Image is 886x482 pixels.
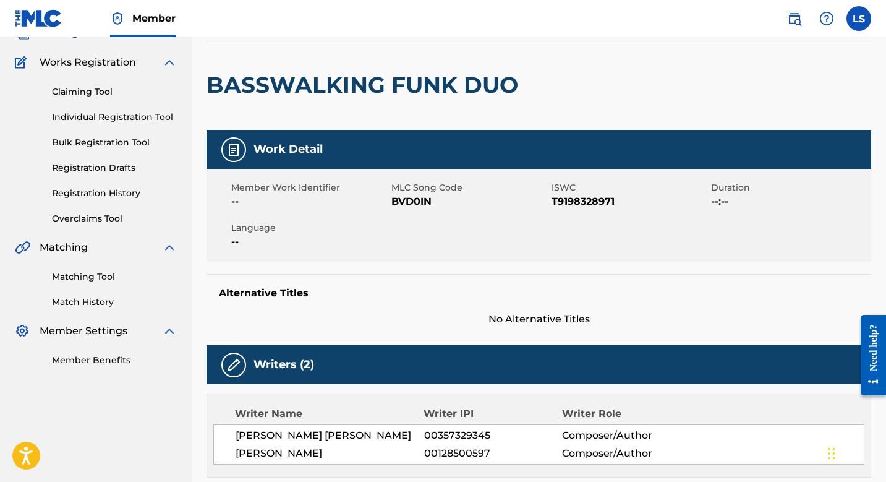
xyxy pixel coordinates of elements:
h5: Work Detail [253,142,323,157]
div: Drag [828,435,835,472]
img: Member Settings [15,324,30,338]
img: Matching [15,240,30,255]
h5: Alternative Titles [219,287,859,299]
div: User Menu [846,6,871,31]
a: Registration Drafts [52,161,177,174]
span: Member [132,11,176,25]
span: -- [231,194,388,209]
span: T9198328971 [552,194,709,209]
a: Member Benefits [52,354,177,367]
span: -- [231,235,388,249]
div: Writer Role [562,407,688,421]
a: Bulk Registration Tool [52,136,177,149]
span: Works Registration [40,55,136,70]
span: 00357329345 [424,428,563,443]
span: Language [231,222,388,235]
h5: Writers (2) [253,358,314,372]
span: --:-- [711,194,868,209]
div: Writer IPI [424,407,562,421]
img: Writers [226,358,241,372]
img: search [787,11,802,26]
span: Composer/Author [562,428,688,443]
h2: BASSWALKING FUNK DUO [207,71,524,99]
span: Composer/Author [562,446,688,461]
a: Overclaims Tool [52,212,177,225]
a: Registration History [52,187,177,200]
img: expand [162,55,177,70]
a: Claiming Tool [52,85,177,98]
span: Duration [711,181,868,194]
a: Individual Registration Tool [52,111,177,124]
img: MLC Logo [15,9,62,27]
span: [PERSON_NAME] [PERSON_NAME] [236,428,424,443]
img: Works Registration [15,55,31,70]
iframe: Chat Widget [824,423,886,482]
span: ISWC [552,181,709,194]
img: expand [162,240,177,255]
div: Writer Name [235,407,424,421]
span: BVD0IN [391,194,548,209]
div: Help [814,6,839,31]
span: Member Work Identifier [231,181,388,194]
span: 00128500597 [424,446,563,461]
img: Top Rightsholder [110,11,125,26]
span: Matching [40,240,88,255]
span: MLC Song Code [391,181,548,194]
img: help [819,11,834,26]
iframe: Resource Center [851,306,886,405]
a: Match History [52,296,177,309]
img: expand [162,324,177,338]
img: Work Detail [226,142,241,157]
span: Member Settings [40,324,127,338]
span: [PERSON_NAME] [236,446,424,461]
a: Public Search [782,6,807,31]
a: CatalogCatalog [15,25,79,40]
span: No Alternative Titles [207,312,871,327]
a: Matching Tool [52,270,177,283]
